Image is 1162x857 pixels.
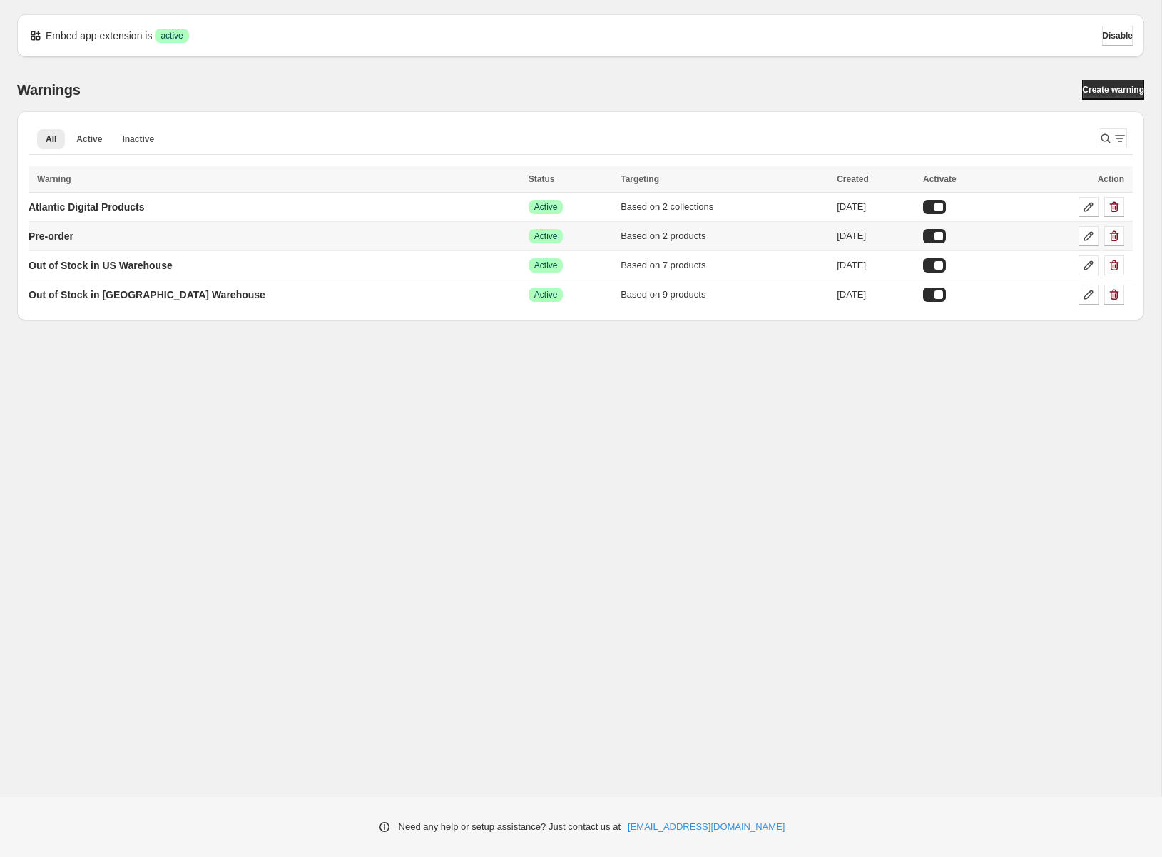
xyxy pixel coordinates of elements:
button: Search and filter results [1099,128,1127,148]
span: Create warning [1082,84,1144,96]
span: Targeting [621,174,659,184]
span: Action [1098,174,1124,184]
span: Active [534,230,558,242]
div: Based on 9 products [621,288,828,302]
div: [DATE] [837,258,914,273]
span: Activate [923,174,957,184]
a: Out of Stock in US Warehouse [29,254,173,277]
span: Active [534,201,558,213]
span: Status [529,174,555,184]
h2: Warnings [17,81,81,98]
p: Pre-order [29,229,73,243]
span: Active [76,133,102,145]
div: [DATE] [837,229,914,243]
a: Pre-order [29,225,73,248]
a: Create warning [1082,80,1144,100]
span: Active [534,260,558,271]
span: Inactive [122,133,154,145]
span: Warning [37,174,71,184]
div: [DATE] [837,200,914,214]
div: Based on 7 products [621,258,828,273]
p: Embed app extension is [46,29,152,43]
span: active [160,30,183,41]
span: Active [534,289,558,300]
p: Out of Stock in [GEOGRAPHIC_DATA] Warehouse [29,288,265,302]
a: Out of Stock in [GEOGRAPHIC_DATA] Warehouse [29,283,265,306]
a: [EMAIL_ADDRESS][DOMAIN_NAME] [628,820,785,834]
span: Disable [1102,30,1133,41]
span: All [46,133,56,145]
p: Out of Stock in US Warehouse [29,258,173,273]
button: Disable [1102,26,1133,46]
div: [DATE] [837,288,914,302]
div: Based on 2 products [621,229,828,243]
span: Created [837,174,869,184]
p: Atlantic Digital Products [29,200,145,214]
div: Based on 2 collections [621,200,828,214]
a: Atlantic Digital Products [29,196,145,218]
